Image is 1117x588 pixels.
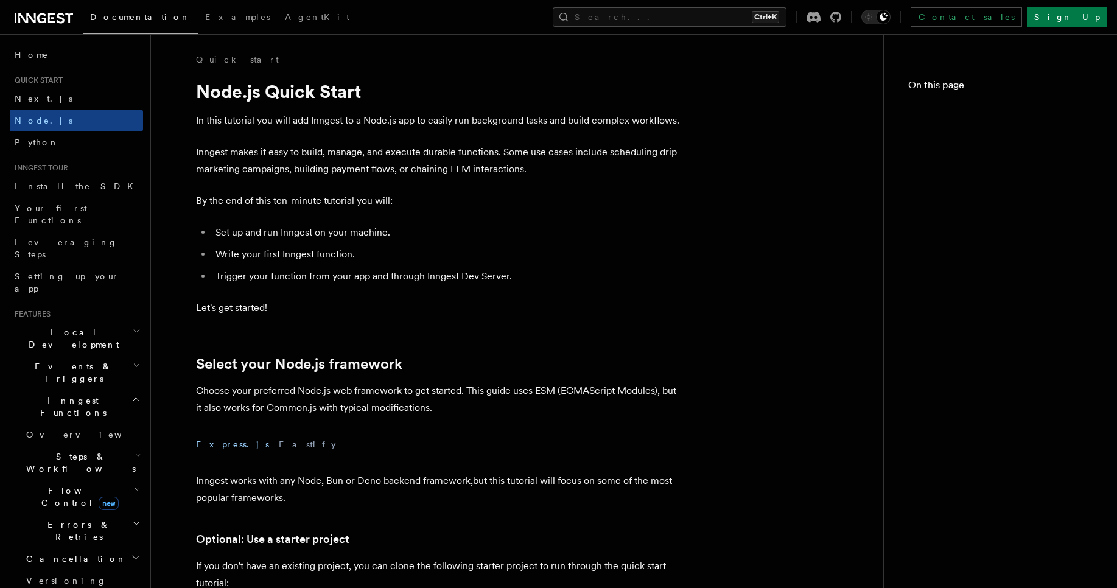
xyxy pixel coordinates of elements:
[10,88,143,110] a: Next.js
[10,44,143,66] a: Home
[212,268,683,285] li: Trigger your function from your app and through Inngest Dev Server.
[196,112,683,129] p: In this tutorial you will add Inngest to a Node.js app to easily run background tasks and build c...
[99,497,119,510] span: new
[15,116,72,125] span: Node.js
[10,131,143,153] a: Python
[196,355,402,373] a: Select your Node.js framework
[26,430,152,439] span: Overview
[10,175,143,197] a: Install the SDK
[21,485,134,509] span: Flow Control
[212,246,683,263] li: Write your first Inngest function.
[15,138,59,147] span: Python
[10,265,143,299] a: Setting up your app
[10,394,131,419] span: Inngest Functions
[10,309,51,319] span: Features
[196,472,683,506] p: Inngest works with any Node, Bun or Deno backend framework,but this tutorial will focus on some o...
[10,355,143,390] button: Events & Triggers
[21,480,143,514] button: Flow Controlnew
[285,12,349,22] span: AgentKit
[861,10,891,24] button: Toggle dark mode
[196,531,349,548] a: Optional: Use a starter project
[196,54,279,66] a: Quick start
[212,224,683,241] li: Set up and run Inngest on your machine.
[21,519,132,543] span: Errors & Retries
[15,94,72,103] span: Next.js
[278,4,357,33] a: AgentKit
[21,450,136,475] span: Steps & Workflows
[21,514,143,548] button: Errors & Retries
[205,12,270,22] span: Examples
[279,431,336,458] button: Fastify
[10,197,143,231] a: Your first Functions
[90,12,191,22] span: Documentation
[196,299,683,317] p: Let's get started!
[196,382,683,416] p: Choose your preferred Node.js web framework to get started. This guide uses ESM (ECMAScript Modul...
[15,271,119,293] span: Setting up your app
[10,326,133,351] span: Local Development
[21,446,143,480] button: Steps & Workflows
[553,7,786,27] button: Search...Ctrl+K
[752,11,779,23] kbd: Ctrl+K
[10,231,143,265] a: Leveraging Steps
[911,7,1022,27] a: Contact sales
[21,553,127,565] span: Cancellation
[198,4,278,33] a: Examples
[21,548,143,570] button: Cancellation
[10,321,143,355] button: Local Development
[908,78,1093,97] h4: On this page
[1027,7,1107,27] a: Sign Up
[15,49,49,61] span: Home
[83,4,198,34] a: Documentation
[15,237,117,259] span: Leveraging Steps
[21,424,143,446] a: Overview
[196,80,683,102] h1: Node.js Quick Start
[15,181,141,191] span: Install the SDK
[15,203,87,225] span: Your first Functions
[196,431,269,458] button: Express.js
[196,192,683,209] p: By the end of this ten-minute tutorial you will:
[10,360,133,385] span: Events & Triggers
[10,110,143,131] a: Node.js
[10,163,68,173] span: Inngest tour
[196,144,683,178] p: Inngest makes it easy to build, manage, and execute durable functions. Some use cases include sch...
[10,390,143,424] button: Inngest Functions
[10,75,63,85] span: Quick start
[26,576,107,586] span: Versioning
